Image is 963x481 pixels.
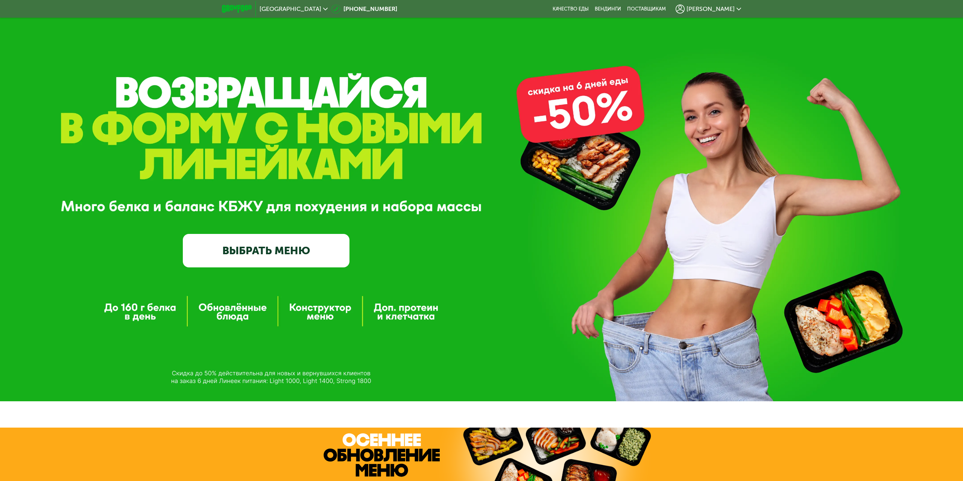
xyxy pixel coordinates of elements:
[553,6,589,12] a: Качество еды
[331,5,397,14] a: [PHONE_NUMBER]
[595,6,621,12] a: Вендинги
[627,6,666,12] div: поставщикам
[260,6,321,12] span: [GEOGRAPHIC_DATA]
[687,6,735,12] span: [PERSON_NAME]
[183,234,349,267] a: ВЫБРАТЬ МЕНЮ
